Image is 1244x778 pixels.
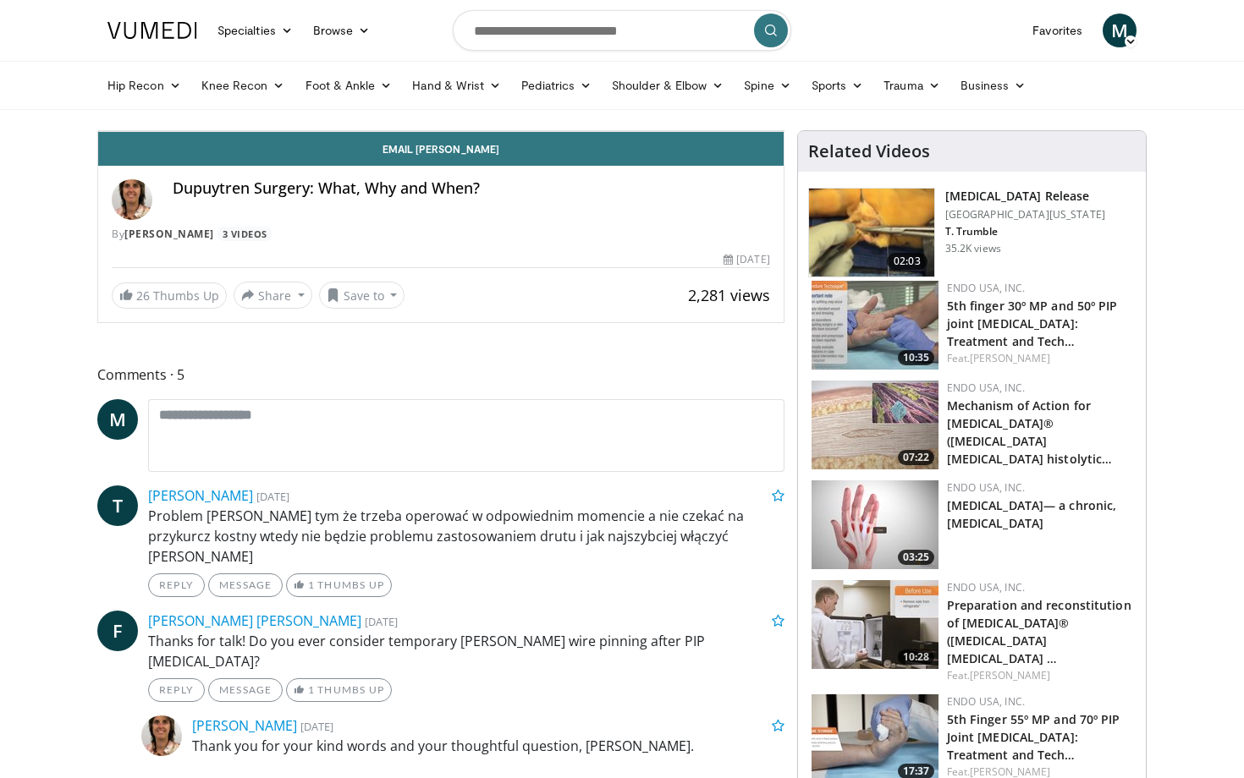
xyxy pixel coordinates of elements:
a: Preparation and reconstitution of [MEDICAL_DATA]® ([MEDICAL_DATA] [MEDICAL_DATA] … [947,597,1131,666]
a: 03:25 [812,480,939,569]
span: 02:03 [887,253,927,270]
div: [DATE] [724,252,769,267]
a: Hand & Wrist [402,68,511,102]
a: Message [208,678,283,702]
a: Knee Recon [191,68,295,102]
a: 02:03 [MEDICAL_DATA] Release [GEOGRAPHIC_DATA][US_STATE] T. Trumble 35.2K views [808,188,1136,277]
div: Feat. [947,668,1132,683]
div: By [112,227,770,242]
a: Shoulder & Elbow [602,68,734,102]
p: [GEOGRAPHIC_DATA][US_STATE] [945,208,1105,222]
img: Avatar [141,715,182,756]
span: 2,281 views [688,285,770,305]
video-js: Video Player [98,131,784,132]
button: Share [234,282,312,309]
a: Endo USA, Inc. [947,580,1025,594]
p: Thanks for talk! Do you ever consider temporary [PERSON_NAME] wire pinning after PIP [MEDICAL_DATA]? [148,631,784,671]
img: ab89541e-13d0-49f0-812b-38e61ef681fd.150x105_q85_crop-smart_upscale.jpg [812,580,939,669]
a: [PERSON_NAME] [970,351,1050,365]
a: Endo USA, Inc. [947,381,1025,395]
button: Save to [319,282,405,309]
img: 9a7f6d9b-8f8d-4cd1-ad66-b7e675c80458.150x105_q85_crop-smart_upscale.jpg [812,281,939,370]
a: [PERSON_NAME] [148,486,253,505]
a: [PERSON_NAME] [124,227,214,241]
small: [DATE] [300,719,333,734]
a: 10:28 [812,580,939,669]
p: T. Trumble [945,225,1105,238]
a: Endo USA, Inc. [947,480,1025,495]
span: 03:25 [898,550,934,565]
a: Browse [303,14,381,47]
a: Email [PERSON_NAME] [98,132,784,166]
img: Avatar [112,179,152,220]
div: Feat. [947,351,1132,366]
a: Sports [801,68,874,102]
h3: [MEDICAL_DATA] Release [945,188,1105,205]
a: Trauma [873,68,950,102]
a: M [1103,14,1137,47]
a: [PERSON_NAME] [PERSON_NAME] [148,611,361,630]
small: [DATE] [365,614,398,629]
small: [DATE] [256,489,289,504]
a: Mechanism of Action for [MEDICAL_DATA]® ([MEDICAL_DATA] [MEDICAL_DATA] histolytic… [947,397,1113,467]
a: Spine [734,68,801,102]
h4: Dupuytren Surgery: What, Why and When? [173,179,770,198]
a: Reply [148,573,205,597]
a: Favorites [1022,14,1093,47]
a: 10:35 [812,281,939,370]
a: 1 Thumbs Up [286,678,392,702]
img: 38790_0000_3.png.150x105_q85_crop-smart_upscale.jpg [809,189,934,277]
a: Reply [148,678,205,702]
span: 1 [308,578,315,591]
a: Hip Recon [97,68,191,102]
a: Endo USA, Inc. [947,694,1025,709]
a: F [97,611,138,651]
a: 5th Finger 55º MP and 70º PIP Joint [MEDICAL_DATA]: Treatment and Tech… [947,711,1120,763]
a: [PERSON_NAME] [192,716,297,735]
a: 3 Videos [217,227,272,241]
p: Problem [PERSON_NAME] tym że trzeba operować w odpowiednim momencie a nie czekać na przykurcz kos... [148,506,784,567]
a: Foot & Ankle [295,68,403,102]
a: T [97,485,138,526]
span: 07:22 [898,450,934,465]
a: Specialties [207,14,303,47]
a: Message [208,573,283,597]
p: 35.2K views [945,242,1001,255]
h4: Related Videos [808,141,930,162]
a: M [97,399,138,440]
span: Comments 5 [97,364,784,386]
a: 07:22 [812,381,939,469]
a: Endo USA, Inc. [947,281,1025,295]
a: 26 Thumbs Up [112,282,227,309]
span: 26 [136,288,150,304]
a: Business [950,68,1037,102]
a: Pediatrics [511,68,602,102]
a: [MEDICAL_DATA]— a chronic, [MEDICAL_DATA] [947,497,1117,531]
span: 1 [308,683,315,696]
img: VuMedi Logo [107,22,197,39]
img: 4f28c07a-856f-4770-928d-01fbaac11ded.150x105_q85_crop-smart_upscale.jpg [812,381,939,469]
a: 1 Thumbs Up [286,573,392,597]
span: 10:28 [898,649,934,665]
img: ad125784-313a-4fc2-9766-be83bf9ba0f3.150x105_q85_crop-smart_upscale.jpg [812,480,939,569]
input: Search topics, interventions [453,10,791,51]
a: 5th finger 30º MP and 50º PIP joint [MEDICAL_DATA]: Treatment and Tech… [947,298,1118,349]
a: [PERSON_NAME] [970,668,1050,682]
span: 10:35 [898,350,934,365]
